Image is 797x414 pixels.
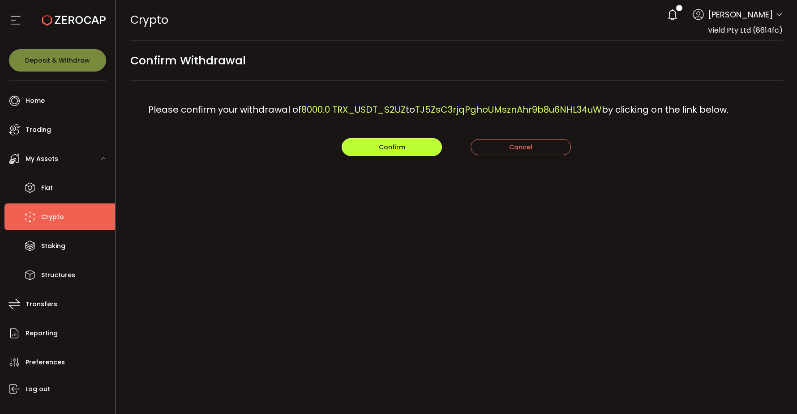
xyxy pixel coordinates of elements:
[415,103,602,116] span: TJ5ZsC3rjqPghoUMsznAhr9b8u6NHL34uW
[41,269,75,282] span: Structures
[148,103,301,116] span: Please confirm your withdrawal of
[752,371,797,414] iframe: Chat Widget
[26,152,58,165] span: My Assets
[708,8,773,21] span: [PERSON_NAME]
[26,298,57,311] span: Transfers
[26,123,51,136] span: Trading
[708,25,783,35] span: Vield Pty Ltd (8614fc)
[509,143,532,152] span: Cancel
[41,182,53,194] span: Fiat
[301,103,406,116] span: 8000.0 TRX_USDT_S2UZ
[26,383,50,396] span: Log out
[25,57,90,63] span: Deposit & Withdraw
[130,51,246,71] span: Confirm Withdrawal
[471,139,571,155] button: Cancel
[26,327,58,340] span: Reporting
[678,5,680,11] span: 1
[406,103,415,116] span: to
[602,103,728,116] span: by clicking on the link below.
[130,12,168,28] span: Crypto
[26,94,45,107] span: Home
[41,211,64,224] span: Crypto
[342,138,442,156] button: Confirm
[9,49,106,72] button: Deposit & Withdraw
[26,356,65,369] span: Preferences
[379,143,405,152] span: Confirm
[41,240,65,253] span: Staking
